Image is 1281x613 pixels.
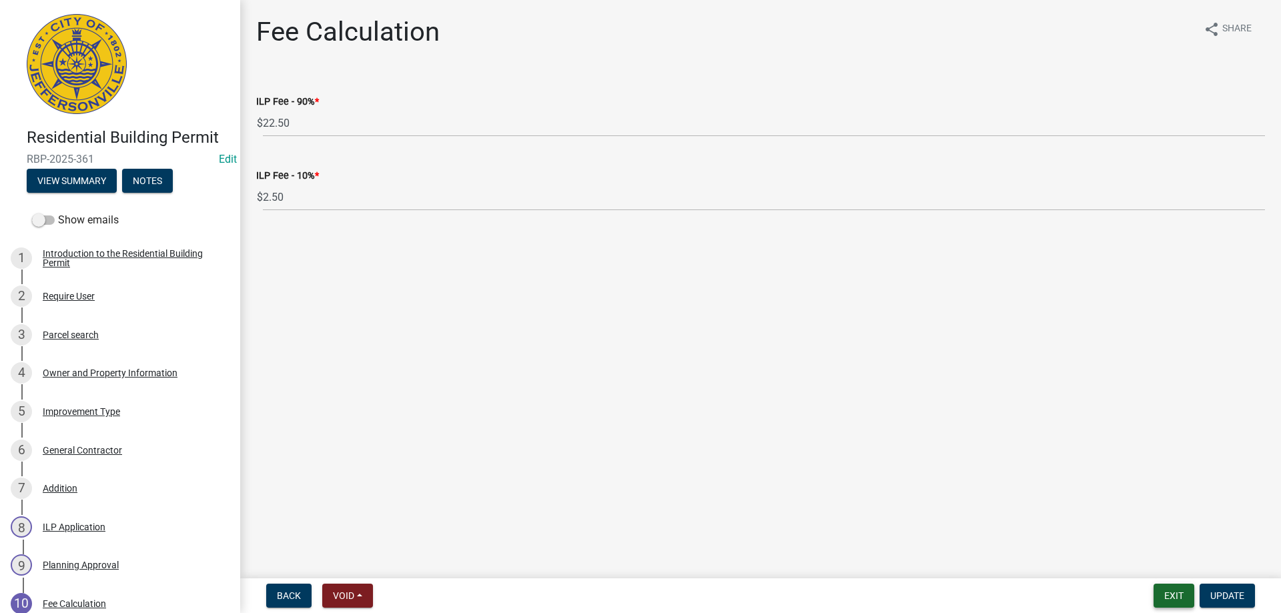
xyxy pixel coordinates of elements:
[322,584,373,608] button: Void
[27,128,230,147] h4: Residential Building Permit
[11,401,32,422] div: 5
[11,478,32,499] div: 7
[256,171,319,181] label: ILP Fee - 10%
[256,16,440,48] h1: Fee Calculation
[333,590,354,601] span: Void
[11,324,32,346] div: 3
[27,169,117,193] button: View Summary
[11,440,32,461] div: 6
[43,599,106,608] div: Fee Calculation
[1222,21,1252,37] span: Share
[32,212,119,228] label: Show emails
[219,153,237,165] a: Edit
[43,291,95,301] div: Require User
[122,176,173,187] wm-modal-confirm: Notes
[256,183,264,211] span: $
[11,247,32,269] div: 1
[256,109,264,137] span: $
[43,522,105,532] div: ILP Application
[43,560,119,570] div: Planning Approval
[27,176,117,187] wm-modal-confirm: Summary
[277,590,301,601] span: Back
[11,516,32,538] div: 8
[256,97,319,107] label: ILP Fee - 90%
[43,484,77,493] div: Addition
[122,169,173,193] button: Notes
[11,285,32,307] div: 2
[11,362,32,384] div: 4
[266,584,312,608] button: Back
[11,554,32,576] div: 9
[43,330,99,340] div: Parcel search
[1200,584,1255,608] button: Update
[43,407,120,416] div: Improvement Type
[219,153,237,165] wm-modal-confirm: Edit Application Number
[27,153,213,165] span: RBP-2025-361
[1204,21,1220,37] i: share
[43,249,219,267] div: Introduction to the Residential Building Permit
[1210,590,1244,601] span: Update
[27,14,127,114] img: City of Jeffersonville, Indiana
[43,446,122,455] div: General Contractor
[1193,16,1262,42] button: shareShare
[43,368,177,378] div: Owner and Property Information
[1154,584,1194,608] button: Exit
